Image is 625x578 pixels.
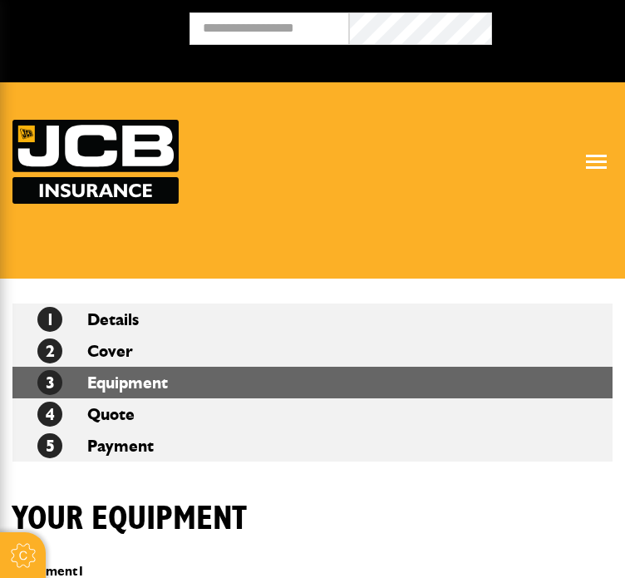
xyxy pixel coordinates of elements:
[12,398,613,430] li: Quote
[37,338,62,363] span: 2
[37,309,139,329] a: 1Details
[37,307,62,332] span: 1
[12,565,509,578] p: Equipment
[492,12,613,38] button: Broker Login
[12,499,247,539] h1: Your equipment
[12,120,179,204] img: JCB Insurance Services logo
[12,120,179,204] a: JCB Insurance Services
[37,370,62,395] span: 3
[37,402,62,427] span: 4
[12,367,613,398] li: Equipment
[37,433,62,458] span: 5
[37,341,133,361] a: 2Cover
[12,430,613,462] li: Payment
